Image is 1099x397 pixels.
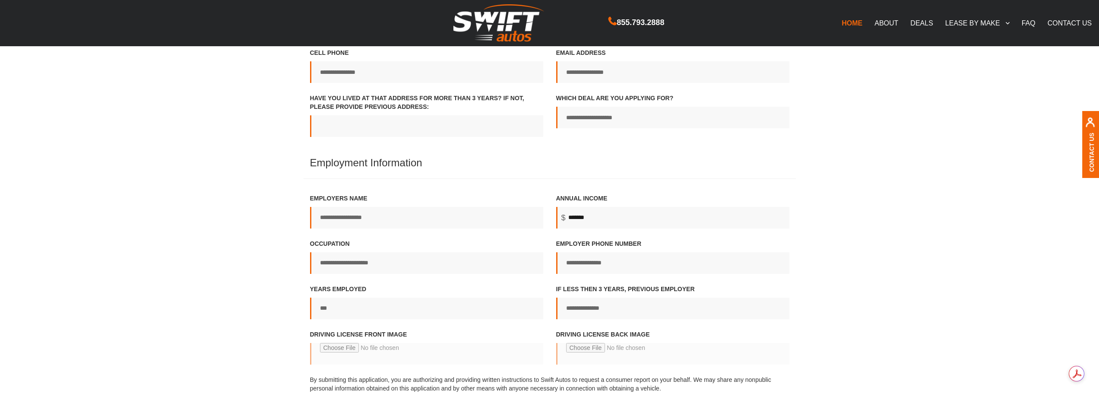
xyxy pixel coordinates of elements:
label: Employer phone number [556,239,789,274]
a: HOME [836,14,868,32]
label: Occupation [310,239,543,274]
img: Swift Autos [453,4,544,42]
img: contact us, iconuser [1085,118,1095,133]
span: 855.793.2888 [617,16,664,29]
input: Occupation [310,252,543,274]
label: Which Deal Are You Applying For? [556,94,789,128]
a: CONTACT US [1042,14,1098,32]
p: By submitting this application, you are authorizing and providing written instructions to Swift A... [310,375,789,393]
input: Annual income [556,207,789,229]
a: Contact Us [1088,133,1095,172]
a: LEASE BY MAKE [939,14,1016,32]
input: Which Deal Are You Applying For? [556,107,789,128]
label: If less then 3 years, Previous employer [556,285,789,319]
label: Email address [556,48,789,83]
label: Employers name [310,194,543,229]
input: Email address [556,61,789,83]
a: DEALS [904,14,939,32]
label: Driving license back image [556,330,789,373]
input: If less then 3 years, Previous employer [556,298,789,319]
input: Have you lived at that address for more than 3 years? If not, Please provide previous address: [310,115,543,137]
input: Cell Phone [310,61,543,83]
input: Driving license back image [556,343,789,365]
input: Employers name [310,207,543,229]
input: Employer phone number [556,252,789,274]
label: Years employed [310,285,543,319]
a: 855.793.2888 [608,19,664,26]
input: Driving License front image [310,343,543,365]
input: Years employed [310,298,543,319]
h4: Employment Information [304,157,796,178]
label: Cell Phone [310,48,543,83]
label: Annual income [556,194,789,229]
a: ABOUT [868,14,904,32]
a: FAQ [1016,14,1042,32]
label: Have you lived at that address for more than 3 years? If not, Please provide previous address: [310,94,543,137]
label: Driving License front image [310,330,543,373]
